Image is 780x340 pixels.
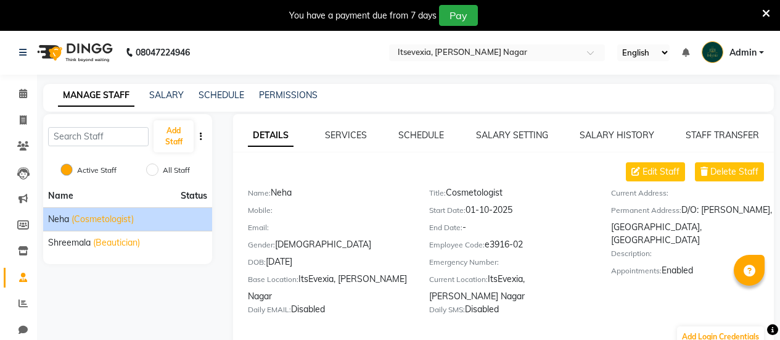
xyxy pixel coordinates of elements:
[248,304,291,315] label: Daily EMAIL:
[611,248,652,259] label: Description:
[248,257,266,268] label: DOB:
[163,165,190,176] label: All Staff
[325,130,367,141] a: SERVICES
[248,205,273,216] label: Mobile:
[611,205,681,216] label: Permanent Address:
[248,274,298,285] label: Base Location:
[48,127,149,146] input: Search Staff
[429,205,466,216] label: Start Date:
[429,238,592,255] div: e3916-02
[429,222,462,233] label: End Date:
[248,303,411,320] div: Disabled
[248,255,411,273] div: [DATE]
[154,120,193,152] button: Add Staff
[136,35,190,70] b: 08047224946
[729,46,757,59] span: Admin
[611,264,774,281] div: Enabled
[149,89,184,101] a: SALARY
[429,274,488,285] label: Current Location:
[31,35,116,70] img: logo
[429,204,592,221] div: 01-10-2025
[248,273,411,303] div: ItsEvexia, [PERSON_NAME] Nagar
[710,165,758,178] span: Delete Staff
[429,304,465,315] label: Daily SMS:
[181,189,207,202] span: Status
[728,291,768,328] iframe: chat widget
[686,130,759,141] a: STAFF TRANSFER
[93,236,140,249] span: (Beautician)
[248,222,269,233] label: Email:
[695,162,764,181] button: Delete Staff
[199,89,244,101] a: SCHEDULE
[580,130,654,141] a: SALARY HISTORY
[429,186,592,204] div: Cosmetologist
[48,190,73,201] span: Name
[429,221,592,238] div: -
[429,239,485,251] label: Employee Code:
[77,165,117,176] label: Active Staff
[58,85,134,107] a: MANAGE STAFF
[429,257,499,268] label: Emergency Number:
[429,188,446,199] label: Title:
[248,239,275,251] label: Gender:
[248,125,294,147] a: DETAILS
[611,204,774,247] div: D/O: [PERSON_NAME], [GEOGRAPHIC_DATA], [GEOGRAPHIC_DATA]
[259,89,318,101] a: PERMISSIONS
[702,41,723,63] img: Admin
[439,5,478,26] button: Pay
[248,188,271,199] label: Name:
[398,130,444,141] a: SCHEDULE
[72,213,134,226] span: (Cosmetologist)
[611,188,668,199] label: Current Address:
[429,273,592,303] div: ItsEvexia, [PERSON_NAME] Nagar
[248,238,411,255] div: [DEMOGRAPHIC_DATA]
[642,165,679,178] span: Edit Staff
[476,130,548,141] a: SALARY SETTING
[429,303,592,320] div: Disabled
[48,236,91,249] span: Shreemala
[611,265,662,276] label: Appointments:
[289,9,437,22] div: You have a payment due from 7 days
[48,213,69,226] span: Neha
[626,162,685,181] button: Edit Staff
[248,186,411,204] div: Neha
